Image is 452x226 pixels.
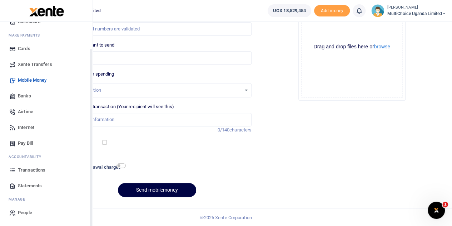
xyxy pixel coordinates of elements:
[6,41,87,57] a: Cards
[18,182,42,189] span: Statements
[14,154,41,159] span: countability
[18,92,31,100] span: Banks
[268,4,311,17] a: UGX 18,529,454
[63,103,174,110] label: Memo for this transaction (Your recipient will see this)
[18,124,34,131] span: Internet
[63,51,252,65] input: UGX
[218,127,230,133] span: 0/140
[6,104,87,120] a: Airtime
[6,14,87,30] a: Dashboard
[387,10,446,17] span: MultiChoice Uganda Limited
[18,61,52,68] span: Xente Transfers
[18,108,33,115] span: Airtime
[68,87,241,94] div: Select an option
[314,8,350,13] a: Add money
[371,4,384,17] img: profile-user
[6,120,87,135] a: Internet
[387,5,446,11] small: [PERSON_NAME]
[6,205,87,221] a: People
[63,113,252,126] input: Enter extra information
[229,127,252,133] span: characters
[314,5,350,17] span: Add money
[6,72,87,88] a: Mobile Money
[18,18,40,25] span: Dashboard
[6,151,87,162] li: Ac
[6,178,87,194] a: Statements
[118,183,196,197] button: Send mobilemoney
[29,6,64,16] img: logo-large
[18,167,45,174] span: Transactions
[6,57,87,72] a: Xente Transfers
[302,43,402,50] div: Drag and drop files here or
[29,8,64,13] a: logo-small logo-large logo-large
[265,4,314,17] li: Wallet ballance
[374,44,390,49] button: browse
[18,45,30,52] span: Cards
[442,202,448,207] span: 1
[12,33,40,38] span: ake Payments
[6,30,87,41] li: M
[12,197,25,202] span: anage
[273,7,306,14] span: UGX 18,529,454
[18,140,33,147] span: Pay Bill
[18,209,32,216] span: People
[63,22,252,36] input: MTN & Airtel numbers are validated
[18,77,46,84] span: Mobile Money
[6,194,87,205] li: M
[6,162,87,178] a: Transactions
[6,135,87,151] a: Pay Bill
[371,4,446,17] a: profile-user [PERSON_NAME] MultiChoice Uganda Limited
[6,88,87,104] a: Banks
[314,5,350,17] li: Toup your wallet
[428,202,445,219] iframe: Intercom live chat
